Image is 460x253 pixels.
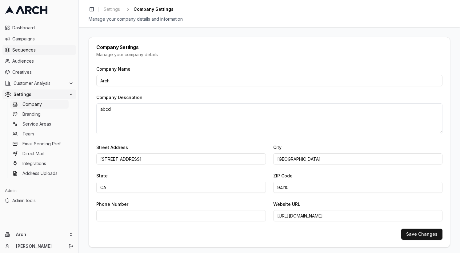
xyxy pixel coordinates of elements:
[22,151,44,157] span: Direct Mail
[12,58,74,64] span: Audiences
[273,145,282,150] label: City
[96,66,130,72] label: Company Name
[2,89,76,99] button: Settings
[22,101,42,107] span: Company
[22,111,41,117] span: Branding
[2,23,76,33] a: Dashboard
[22,131,34,137] span: Team
[401,229,442,240] button: Save Changes
[16,243,62,249] a: [PERSON_NAME]
[10,139,69,148] a: Email Sending Preferences
[22,160,46,167] span: Integrations
[12,197,74,204] span: Admin tools
[14,91,66,97] span: Settings
[2,196,76,205] a: Admin tools
[89,16,450,22] div: Manage your company details and information
[2,34,76,44] a: Campaigns
[22,121,51,127] span: Service Areas
[22,141,66,147] span: Email Sending Preferences
[2,67,76,77] a: Creatives
[12,36,74,42] span: Campaigns
[10,120,69,128] a: Service Areas
[96,45,442,50] div: Company Settings
[2,45,76,55] a: Sequences
[2,230,76,239] button: Arch
[273,173,293,178] label: ZIP Code
[2,78,76,88] button: Customer Analysis
[104,6,120,12] span: Settings
[22,170,58,176] span: Address Uploads
[67,242,75,251] button: Log out
[2,56,76,66] a: Audiences
[96,173,108,178] label: State
[16,232,66,237] span: Arch
[10,149,69,158] a: Direct Mail
[12,25,74,31] span: Dashboard
[14,80,66,86] span: Customer Analysis
[10,130,69,138] a: Team
[273,201,300,207] label: Website URL
[96,201,128,207] label: Phone Number
[96,145,128,150] label: Street Address
[12,47,74,53] span: Sequences
[10,159,69,168] a: Integrations
[96,52,442,58] div: Manage your company details
[134,6,174,12] span: Company Settings
[10,169,69,178] a: Address Uploads
[2,186,76,196] div: Admin
[96,103,442,134] textarea: abcd
[12,69,74,75] span: Creatives
[101,5,122,14] a: Settings
[101,5,174,14] nav: breadcrumb
[96,95,142,100] label: Company Description
[10,110,69,118] a: Branding
[10,100,69,109] a: Company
